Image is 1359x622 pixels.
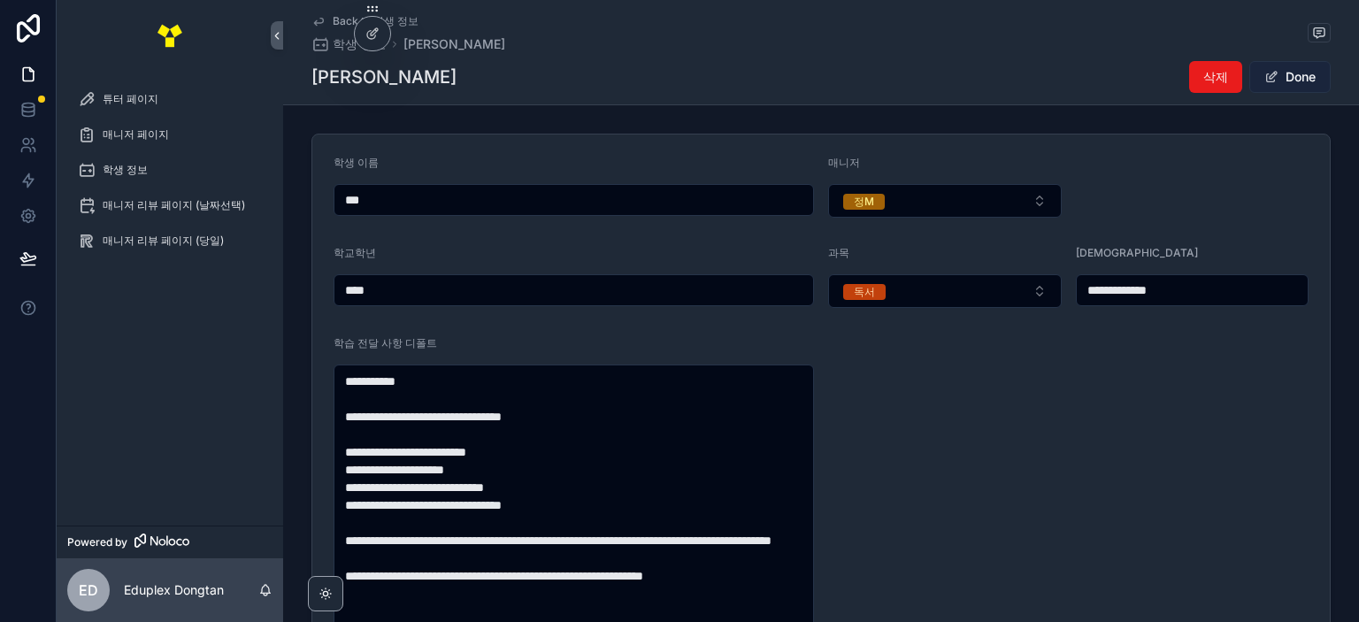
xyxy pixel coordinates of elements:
p: Eduplex Dongtan [124,581,224,599]
span: Back to 학생 정보 [333,14,418,28]
span: 매니저 리뷰 페이지 (날짜선택) [103,198,245,212]
span: 학생 이름 [334,156,379,169]
a: 매니저 리뷰 페이지 (날짜선택) [67,189,273,221]
span: 매니저 리뷰 페이지 (당일) [103,234,224,248]
span: 삭제 [1203,68,1228,86]
a: 학생 정보 [67,154,273,186]
span: Powered by [67,535,127,549]
a: 튜터 페이지 [67,83,273,115]
a: [PERSON_NAME] [403,35,505,53]
span: [DEMOGRAPHIC_DATA] [1076,246,1198,259]
a: Back to 학생 정보 [311,14,418,28]
div: 정M [854,194,874,210]
a: Powered by [57,526,283,558]
span: 학교학년 [334,246,376,259]
span: 매니저 페이지 [103,127,169,142]
span: 학생 정보 [103,163,148,177]
button: Select Button [828,274,1062,308]
a: 매니저 리뷰 페이지 (당일) [67,225,273,257]
span: 학습 전달 사항 디폴트 [334,336,437,349]
div: 독서 [854,284,875,300]
a: 학생 정보 [311,35,386,53]
span: 학생 정보 [333,35,386,53]
span: 튜터 페이지 [103,92,158,106]
button: Done [1249,61,1331,93]
button: 삭제 [1189,61,1242,93]
div: scrollable content [57,71,283,280]
span: ED [79,580,98,601]
button: Select Button [828,184,1062,218]
img: App logo [156,21,184,50]
a: 매니저 페이지 [67,119,273,150]
span: 과목 [828,246,849,259]
span: 매니저 [828,156,860,169]
h1: [PERSON_NAME] [311,65,457,89]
